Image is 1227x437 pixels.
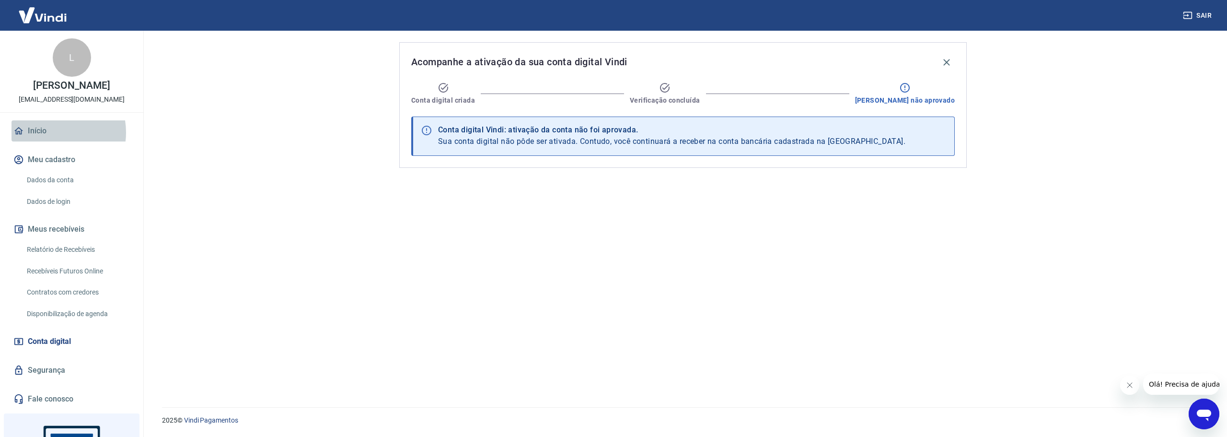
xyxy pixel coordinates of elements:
a: Início [12,120,132,142]
a: Relatório de Recebíveis [23,240,132,260]
span: Conta digital criada [411,95,475,105]
p: [EMAIL_ADDRESS][DOMAIN_NAME] [19,94,125,105]
iframe: Fechar mensagem [1120,376,1139,395]
span: Verificação concluída [630,95,700,105]
p: [PERSON_NAME] [33,81,110,91]
a: Dados da conta [23,170,132,190]
a: Segurança [12,360,132,381]
span: Conta digital [28,335,71,348]
p: 2025 © [162,415,1204,425]
a: Contratos com credores [23,283,132,302]
span: [PERSON_NAME] não aprovado [855,95,955,105]
button: Meu cadastro [12,149,132,170]
span: Sua conta digital não pôde ser ativada. Contudo, você continuará a receber na conta bancária cada... [438,137,905,146]
a: Fale conosco [12,389,132,410]
button: Sair [1181,7,1215,24]
img: Vindi [12,0,74,30]
a: Disponibilização de agenda [23,304,132,324]
a: Recebíveis Futuros Online [23,261,132,281]
span: Acompanhe a ativação da sua conta digital Vindi [411,54,627,70]
a: Conta digital [12,331,132,352]
div: Conta digital Vindi: ativação da conta não foi aprovada. [438,124,905,136]
iframe: Mensagem da empresa [1143,374,1219,395]
button: Meus recebíveis [12,219,132,240]
span: Olá! Precisa de ajuda? [6,7,81,14]
div: L [53,38,91,77]
a: Dados de login [23,192,132,212]
iframe: Botão para abrir a janela de mensagens [1189,399,1219,429]
a: Vindi Pagamentos [184,416,238,424]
